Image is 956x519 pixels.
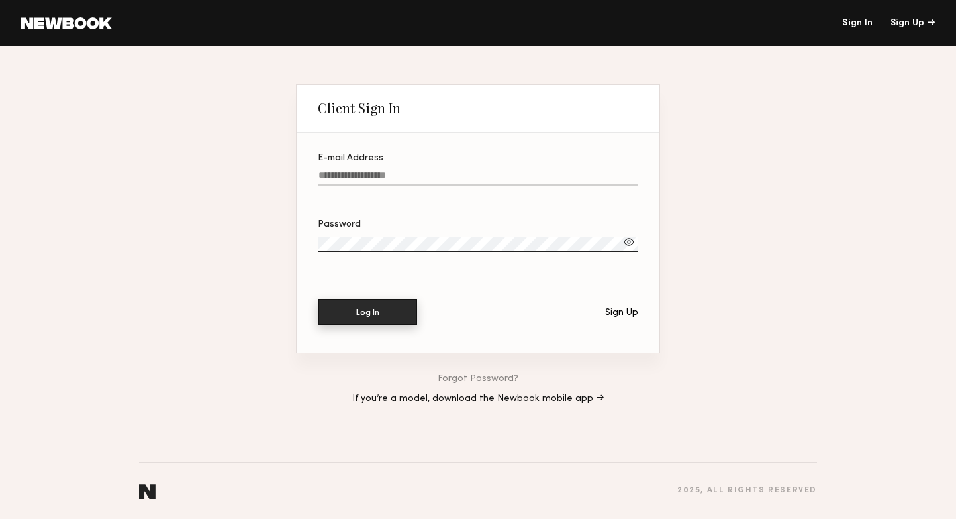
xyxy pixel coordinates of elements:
div: Password [318,220,638,229]
a: If you’re a model, download the Newbook mobile app → [352,394,604,404]
div: Sign Up [890,19,935,28]
input: Password [318,237,638,252]
button: Log In [318,299,417,325]
div: Client Sign In [318,100,401,116]
a: Forgot Password? [438,375,518,384]
a: Sign In [842,19,873,28]
input: E-mail Address [318,170,638,186]
div: E-mail Address [318,154,638,163]
div: Sign Up [605,308,638,317]
div: 2025 , all rights reserved [677,487,817,495]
